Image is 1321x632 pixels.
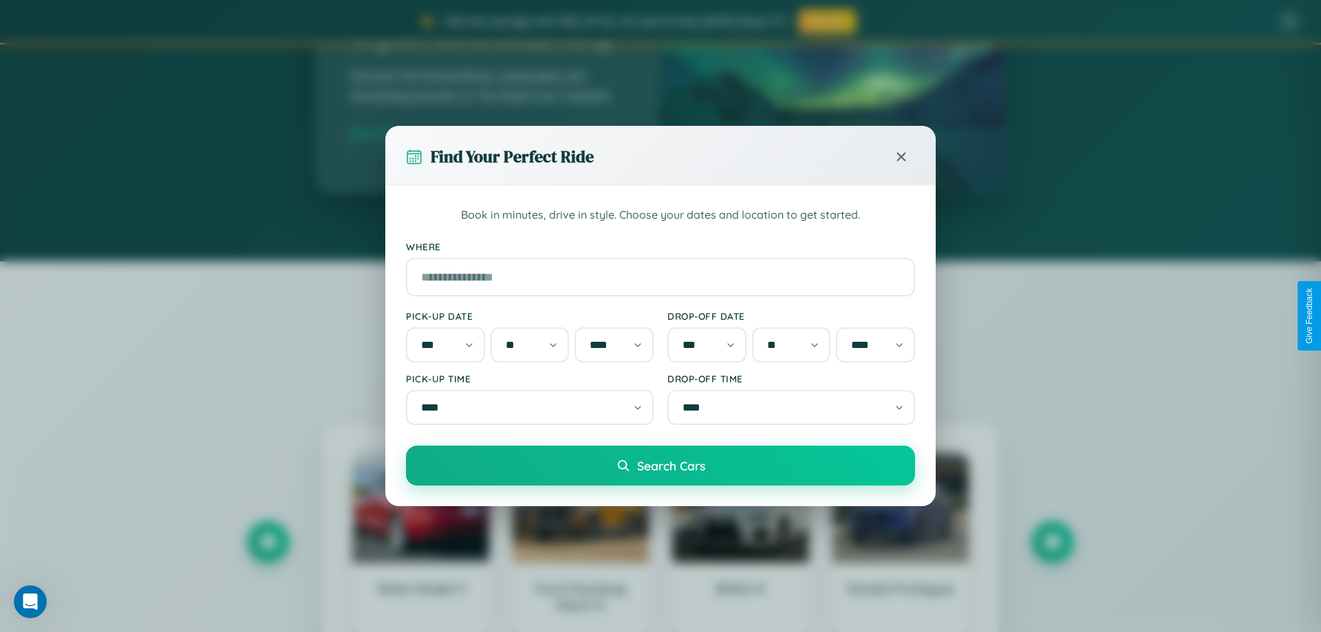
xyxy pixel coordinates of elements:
[431,145,594,168] h3: Find Your Perfect Ride
[406,206,915,224] p: Book in minutes, drive in style. Choose your dates and location to get started.
[667,310,915,322] label: Drop-off Date
[667,373,915,384] label: Drop-off Time
[406,446,915,486] button: Search Cars
[406,310,654,322] label: Pick-up Date
[406,241,915,252] label: Where
[637,458,705,473] span: Search Cars
[406,373,654,384] label: Pick-up Time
